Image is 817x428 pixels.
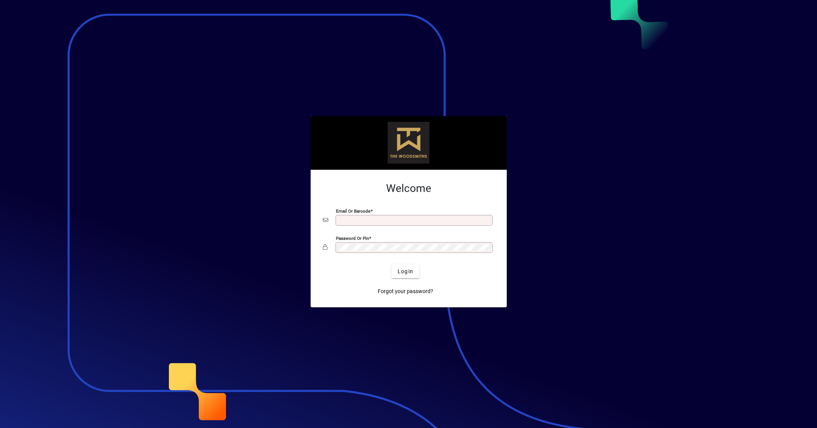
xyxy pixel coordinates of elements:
a: Forgot your password? [375,284,436,298]
mat-label: Email or Barcode [336,208,370,214]
span: Forgot your password? [378,287,433,295]
button: Login [391,264,419,278]
span: Login [398,267,413,275]
mat-label: Password or Pin [336,236,369,241]
h2: Welcome [323,182,494,195]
